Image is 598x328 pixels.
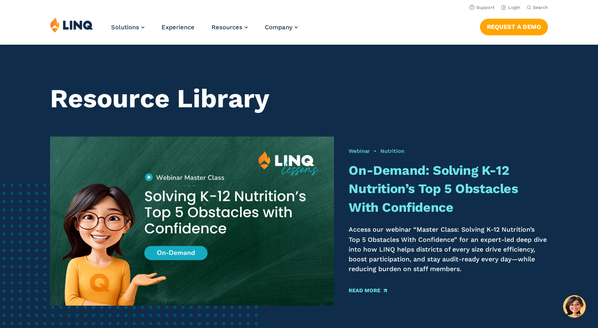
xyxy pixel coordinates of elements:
[527,4,548,11] button: Open Search Bar
[563,295,586,318] button: Hello, have a question? Let’s chat.
[349,225,548,274] p: Access our webinar “Master Class: Solving K-12 Nutrition’s Top 5 Obstacles With Confidence” for a...
[349,148,370,154] a: Webinar
[111,17,298,44] nav: Primary Navigation
[349,163,518,215] a: On-Demand: Solving K-12 Nutrition’s Top 5 Obstacles With Confidence
[480,17,548,35] nav: Button Navigation
[50,17,93,33] img: LINQ | K‑12 Software
[380,148,404,154] a: Nutrition
[212,24,242,31] span: Resources
[111,24,139,31] span: Solutions
[111,24,144,31] a: Solutions
[480,19,548,35] a: Request a Demo
[533,5,548,10] span: Search
[162,24,194,31] a: Experience
[469,5,495,10] a: Support
[212,24,248,31] a: Resources
[501,5,520,10] a: Login
[349,288,386,293] a: Read More
[50,84,548,114] h1: Resource Library
[265,24,292,31] span: Company
[265,24,298,31] a: Company
[349,148,548,155] div: •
